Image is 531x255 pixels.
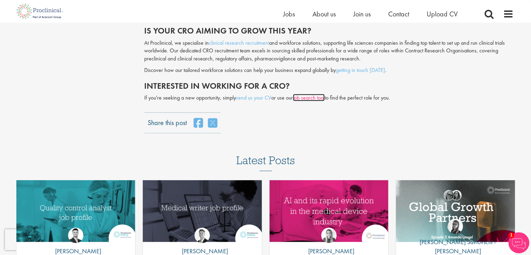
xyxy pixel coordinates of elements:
[236,154,295,171] h3: Latest Posts
[508,232,514,238] span: 1
[321,228,337,243] img: Hannah Burke
[396,180,515,242] a: Link to a post
[208,118,217,128] a: share on twitter
[236,94,271,101] a: send us your CV
[270,180,389,242] a: Link to a post
[194,228,210,243] img: George Watson
[388,9,409,19] a: Contact
[144,39,514,63] p: At Proclinical, we specialise in and workforce solutions, supporting life sciences companies in f...
[143,180,262,242] img: Medical writer job profile
[427,9,458,19] a: Upload CV
[144,94,514,102] p: If you're seeking a new opportunity, simply or use our to find the perfect role for you.
[68,228,83,243] img: Joshua Godden
[270,180,389,242] img: AI and Its Impact on the Medical Device Industry | Proclinical
[194,118,203,128] a: share on facebook
[209,39,269,46] a: clinical research recruitment
[144,26,514,35] h2: Is your CRO aiming to grow this year?
[5,229,94,250] iframe: reCAPTCHA
[293,94,325,101] a: job search tool
[283,9,295,19] a: Jobs
[143,180,262,242] a: Link to a post
[448,219,463,234] img: Theodora Savlovschi - Wicks
[16,180,135,242] a: Link to a post
[508,232,529,253] img: Chatbot
[144,66,514,74] p: Discover how our tailored workforce solutions can help your business expand globally by .
[148,118,187,123] label: Share this post
[144,81,514,90] h2: Interested in working for a CRO?
[353,9,371,19] a: Join us
[312,9,336,19] a: About us
[16,180,135,242] img: quality control analyst job profile
[336,66,385,74] a: getting in touch [DATE]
